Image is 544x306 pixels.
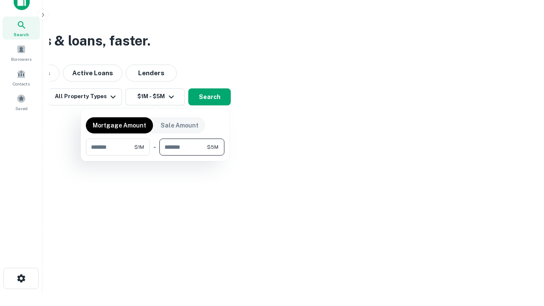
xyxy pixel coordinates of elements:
[207,143,218,151] span: $5M
[93,121,146,130] p: Mortgage Amount
[501,238,544,279] iframe: Chat Widget
[161,121,198,130] p: Sale Amount
[153,139,156,156] div: -
[134,143,144,151] span: $1M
